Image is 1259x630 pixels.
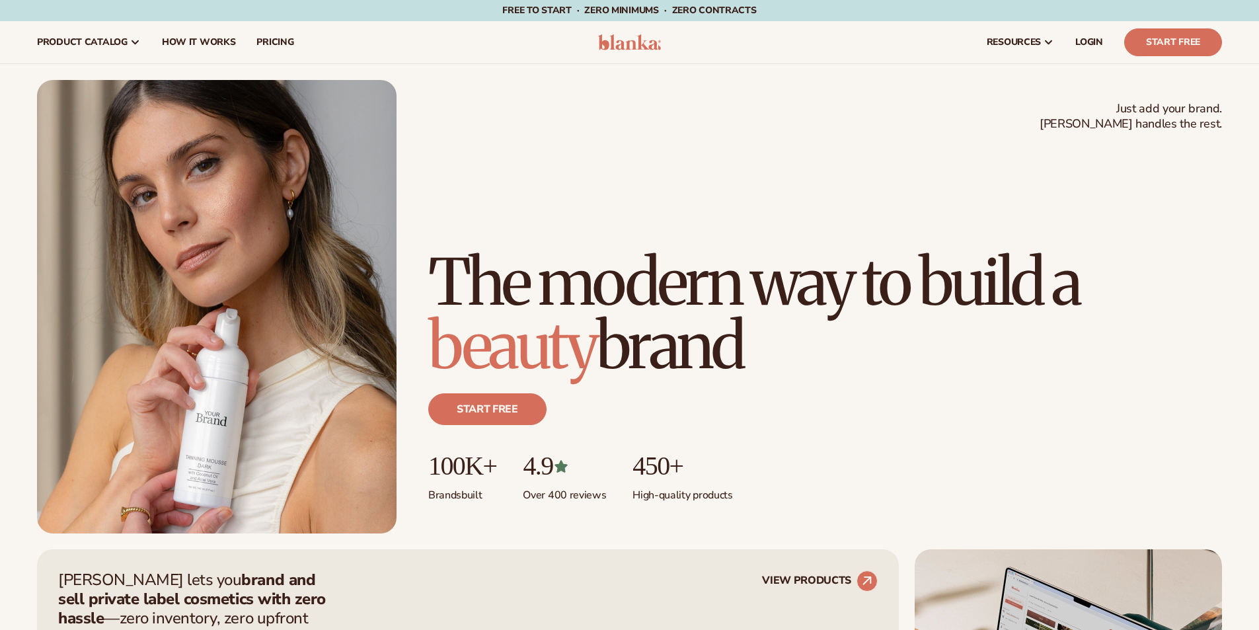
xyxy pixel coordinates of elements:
span: How It Works [162,37,236,48]
span: beauty [428,306,596,385]
p: Brands built [428,481,496,502]
span: resources [987,37,1041,48]
p: 100K+ [428,452,496,481]
img: Female holding tanning mousse. [37,80,397,533]
span: Just add your brand. [PERSON_NAME] handles the rest. [1040,101,1222,132]
a: resources [976,21,1065,63]
a: How It Works [151,21,247,63]
p: 4.9 [523,452,606,481]
a: VIEW PRODUCTS [762,571,878,592]
a: product catalog [26,21,151,63]
a: Start free [428,393,547,425]
img: logo [598,34,661,50]
a: pricing [246,21,304,63]
p: 450+ [632,452,732,481]
strong: brand and sell private label cosmetics with zero hassle [58,569,326,629]
span: LOGIN [1075,37,1103,48]
a: LOGIN [1065,21,1114,63]
h1: The modern way to build a brand [428,251,1222,377]
p: High-quality products [632,481,732,502]
span: product catalog [37,37,128,48]
a: Start Free [1124,28,1222,56]
span: Free to start · ZERO minimums · ZERO contracts [502,4,756,17]
p: Over 400 reviews [523,481,606,502]
span: pricing [256,37,293,48]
